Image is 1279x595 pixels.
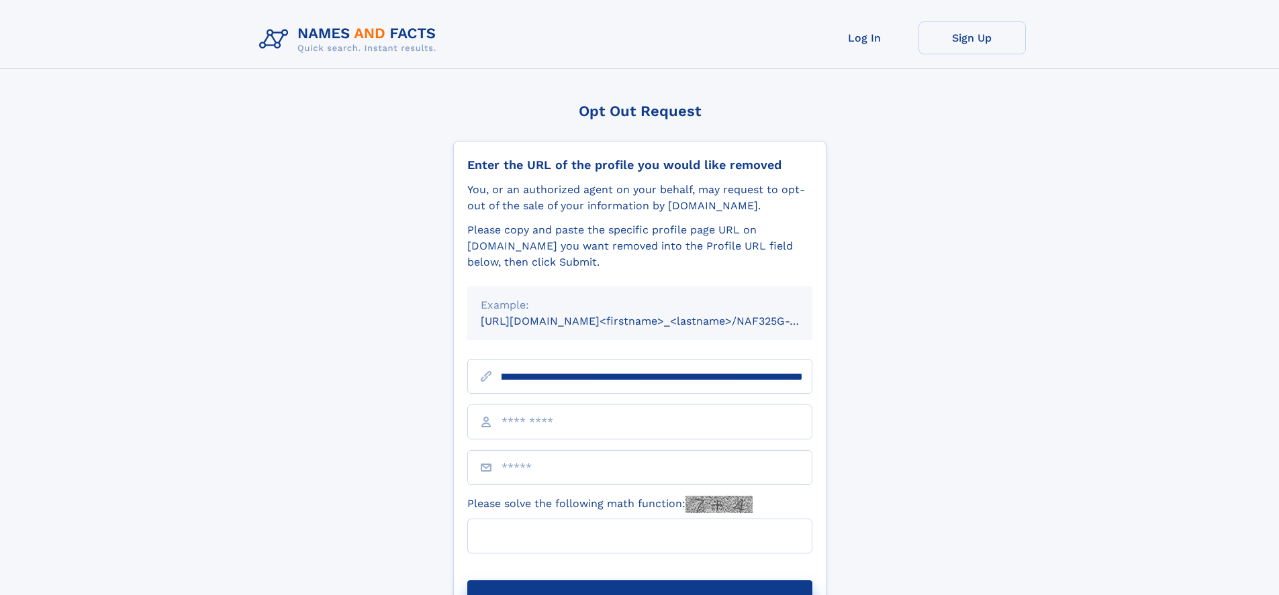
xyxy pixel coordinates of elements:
[467,182,812,214] div: You, or an authorized agent on your behalf, may request to opt-out of the sale of your informatio...
[467,222,812,270] div: Please copy and paste the specific profile page URL on [DOMAIN_NAME] you want removed into the Pr...
[453,103,826,119] div: Opt Out Request
[811,21,918,54] a: Log In
[481,315,838,327] small: [URL][DOMAIN_NAME]<firstname>_<lastname>/NAF325G-xxxxxxxx
[467,496,753,513] label: Please solve the following math function:
[481,297,799,313] div: Example:
[467,158,812,172] div: Enter the URL of the profile you would like removed
[918,21,1026,54] a: Sign Up
[254,21,447,58] img: Logo Names and Facts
